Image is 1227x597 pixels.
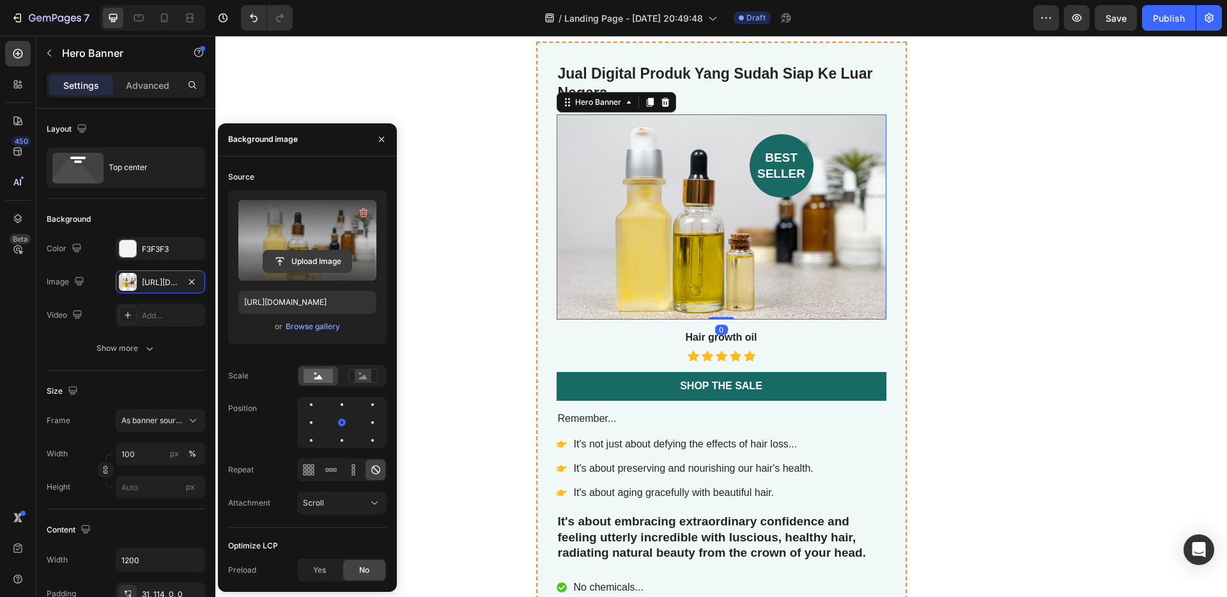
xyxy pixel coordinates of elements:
div: Position [228,403,257,414]
div: Size [47,383,81,400]
button: Publish [1142,5,1196,31]
div: Scale [228,370,249,382]
input: px% [116,442,205,465]
span: px [186,482,195,492]
input: https://example.com/image.jpg [238,291,376,314]
span: or [275,319,282,334]
div: Attachment [228,497,270,509]
p: Remember... [343,376,670,390]
button: px [185,446,200,461]
div: Video [47,307,85,324]
p: It's about embracing extraordinary confidence and feeling utterly incredible with luscious, healt... [343,478,670,525]
p: 7 [84,10,89,26]
button: Upload Image [263,250,352,273]
button: % [167,446,182,461]
div: Content [47,522,93,539]
iframe: Design area [215,36,1227,597]
div: [URL][DOMAIN_NAME] [142,277,179,288]
span: Draft [746,12,766,24]
div: Optimize LCP [228,540,278,552]
p: It's about aging gracefully with beautiful hair. [359,449,598,465]
button: Save [1095,5,1137,31]
div: 450 [12,136,31,146]
div: % [189,448,196,460]
a: Shop the Sale [341,336,671,365]
div: Color [47,240,84,258]
div: F3F3F3 [142,244,202,255]
button: Show more [47,337,205,360]
div: Publish [1153,12,1185,25]
span: Landing Page - [DATE] 20:49:48 [564,12,703,25]
input: Auto [116,548,204,571]
div: Image [47,274,87,291]
span: Save [1106,13,1127,24]
span: No [359,564,369,576]
button: 7 [5,5,95,31]
div: Browse gallery [286,321,340,332]
div: Background image [228,134,298,145]
p: It's not just about defying the effects of hair loss... [359,401,598,416]
div: Source [228,171,254,183]
p: No chemicals... [359,544,445,559]
div: Top center [109,153,187,182]
div: Layout [47,121,89,138]
div: Background Image [341,79,671,284]
span: As banner source [121,415,184,426]
div: Repeat [228,464,254,476]
div: Width [47,554,68,566]
span: Yes [313,564,326,576]
div: 0 [500,289,513,299]
p: It's about preserving and nourishing our hair's health. [359,425,598,440]
button: Scroll [297,492,387,515]
div: Show more [96,342,156,355]
p: Settings [63,79,99,92]
label: Height [47,481,70,493]
button: Browse gallery [285,320,341,333]
div: Background [47,213,91,225]
div: Undo/Redo [241,5,293,31]
div: Beta [10,234,31,244]
p: Hero Banner [62,45,171,61]
div: Open Intercom Messenger [1184,534,1214,565]
h2: best seller [534,98,598,162]
label: Frame [47,415,70,426]
span: / [559,12,562,25]
label: Width [47,448,68,460]
input: px [116,476,205,499]
p: Advanced [126,79,169,92]
span: Scroll [303,498,324,508]
div: px [170,448,179,460]
h3: Hair growth oil [341,294,671,310]
div: Shop the Sale [465,344,547,357]
div: Preload [228,564,256,576]
button: As banner source [116,409,205,432]
div: Add... [142,310,202,322]
div: Hero Banner [357,61,408,72]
